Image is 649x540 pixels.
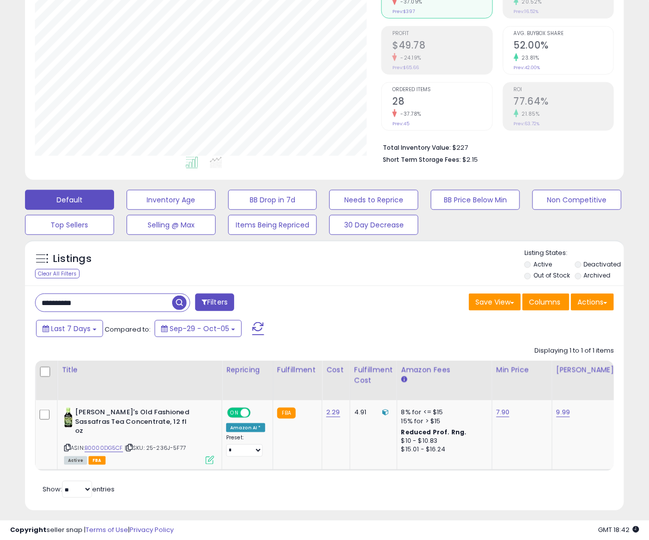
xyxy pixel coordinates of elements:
[583,260,621,268] label: Deactivated
[226,434,265,457] div: Preset:
[514,65,540,71] small: Prev: 42.00%
[64,408,214,463] div: ASIN:
[392,87,492,93] span: Ordered Items
[85,444,123,452] a: B0000DG5CF
[496,407,510,417] a: 7.90
[571,294,614,311] button: Actions
[228,215,317,235] button: Items Being Repriced
[383,155,461,164] b: Short Term Storage Fees:
[62,365,218,375] div: Title
[277,365,318,375] div: Fulfillment
[392,96,492,109] h2: 28
[524,248,624,258] p: Listing States:
[64,408,73,428] img: 41P0neiPKML._SL40_.jpg
[25,215,114,235] button: Top Sellers
[105,325,151,334] span: Compared to:
[514,121,540,127] small: Prev: 63.72%
[329,215,418,235] button: 30 Day Decrease
[53,252,92,266] h5: Listings
[226,423,265,432] div: Amazon AI *
[401,437,484,445] div: $10 - $10.83
[401,428,467,436] b: Reduced Prof. Rng.
[401,408,484,417] div: 8% for <= $15
[10,525,47,534] strong: Copyright
[228,409,241,417] span: ON
[36,320,103,337] button: Last 7 Days
[392,9,415,15] small: Prev: $397
[383,143,451,152] b: Total Inventory Value:
[533,271,570,280] label: Out of Stock
[86,525,128,534] a: Terms of Use
[228,190,317,210] button: BB Drop in 7d
[51,324,91,334] span: Last 7 Days
[496,365,548,375] div: Min Price
[397,110,421,118] small: -37.78%
[64,456,87,465] span: All listings currently available for purchase on Amazon
[532,190,621,210] button: Non Competitive
[130,525,174,534] a: Privacy Policy
[401,417,484,426] div: 15% for > $15
[354,365,393,386] div: Fulfillment Cost
[529,297,560,307] span: Columns
[249,409,265,417] span: OFF
[326,365,346,375] div: Cost
[518,110,540,118] small: 21.85%
[431,190,520,210] button: BB Price Below Min
[556,407,570,417] a: 9.99
[89,456,106,465] span: FBA
[329,190,418,210] button: Needs to Reprice
[401,365,488,375] div: Amazon Fees
[518,54,539,62] small: 23.81%
[127,190,216,210] button: Inventory Age
[195,294,234,311] button: Filters
[514,31,613,37] span: Avg. Buybox Share
[354,408,389,417] div: 4.91
[533,260,552,268] label: Active
[226,365,269,375] div: Repricing
[514,40,613,53] h2: 52.00%
[401,445,484,454] div: $15.01 - $16.24
[392,40,492,53] h2: $49.78
[35,269,80,279] div: Clear All Filters
[514,9,539,15] small: Prev: 16.52%
[583,271,610,280] label: Archived
[598,525,639,534] span: 2025-10-14 18:42 GMT
[401,375,407,384] small: Amazon Fees.
[170,324,229,334] span: Sep-29 - Oct-05
[514,96,613,109] h2: 77.64%
[125,444,186,452] span: | SKU: 25-236J-5F77
[534,346,614,356] div: Displaying 1 to 1 of 1 items
[43,484,115,494] span: Show: entries
[25,190,114,210] button: Default
[556,365,616,375] div: [PERSON_NAME]
[10,525,174,535] div: seller snap | |
[522,294,569,311] button: Columns
[392,31,492,37] span: Profit
[392,65,419,71] small: Prev: $65.66
[462,155,478,164] span: $2.15
[392,121,409,127] small: Prev: 45
[469,294,521,311] button: Save View
[75,408,197,438] b: [PERSON_NAME]'s Old Fashioned Sassafras Tea Concentrate, 12 fl oz
[326,407,340,417] a: 2.29
[383,141,606,153] li: $227
[514,87,613,93] span: ROI
[155,320,242,337] button: Sep-29 - Oct-05
[127,215,216,235] button: Selling @ Max
[277,408,296,419] small: FBA
[397,54,421,62] small: -24.19%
